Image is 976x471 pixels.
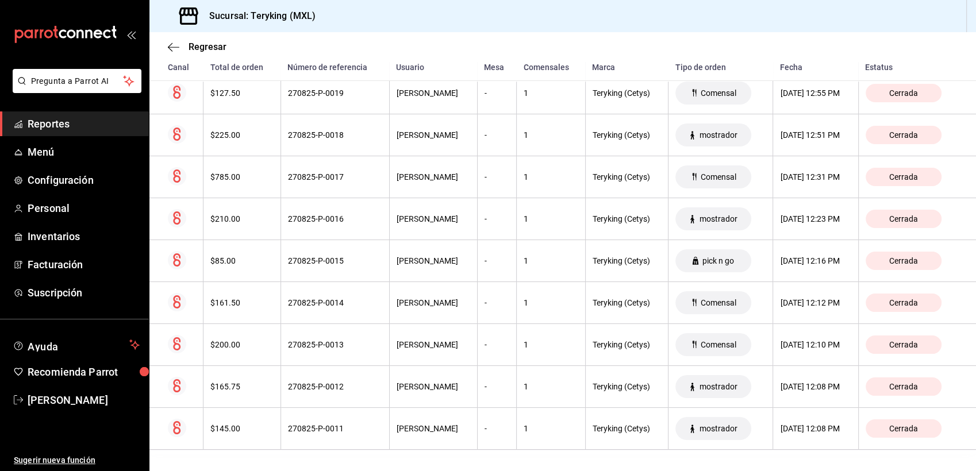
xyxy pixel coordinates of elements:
div: - [485,214,509,223]
span: Comensal [696,298,740,307]
span: mostrador [694,424,741,433]
div: Teryking (Cetys) [593,172,662,182]
span: Regresar [189,41,226,52]
span: Cerrada [885,382,923,391]
div: [DATE] 12:55 PM [780,88,851,98]
span: Cerrada [885,130,923,140]
div: [DATE] 12:10 PM [780,340,851,349]
div: [DATE] 12:31 PM [780,172,851,182]
div: $85.00 [210,256,273,265]
div: 1 [524,424,578,433]
div: Usuario [396,63,470,72]
div: $785.00 [210,172,273,182]
div: [DATE] 12:51 PM [780,130,851,140]
h3: Sucursal: Teryking (MXL) [200,9,316,23]
span: Personal [28,200,140,216]
span: Recomienda Parrot [28,364,140,380]
div: 1 [524,382,578,391]
button: open_drawer_menu [126,30,136,39]
div: Teryking (Cetys) [593,298,662,307]
span: mostrador [694,130,741,140]
div: - [485,172,509,182]
div: [PERSON_NAME] [397,88,470,98]
div: 1 [524,172,578,182]
div: - [485,424,509,433]
div: 270825-P-0017 [288,172,382,182]
div: $145.00 [210,424,273,433]
span: Ayuda [28,338,125,352]
div: - [485,382,509,391]
div: $165.75 [210,382,273,391]
div: [DATE] 12:23 PM [780,214,851,223]
div: Número de referencia [287,63,382,72]
span: Configuración [28,172,140,188]
div: 1 [524,214,578,223]
div: Teryking (Cetys) [593,214,662,223]
div: 270825-P-0016 [288,214,382,223]
span: Comensal [696,340,740,349]
span: Cerrada [885,172,923,182]
div: [DATE] 12:08 PM [780,382,851,391]
div: 270825-P-0012 [288,382,382,391]
div: 1 [524,88,578,98]
div: 1 [524,298,578,307]
div: 1 [524,340,578,349]
span: Cerrada [885,424,923,433]
div: 270825-P-0015 [288,256,382,265]
div: Canal [168,63,197,72]
span: Suscripción [28,285,140,300]
div: Teryking (Cetys) [593,88,662,98]
span: Facturación [28,257,140,272]
div: $210.00 [210,214,273,223]
div: Fecha [780,63,851,72]
div: 270825-P-0018 [288,130,382,140]
span: Reportes [28,116,140,132]
span: Menú [28,144,140,160]
div: $127.50 [210,88,273,98]
div: [DATE] 12:12 PM [780,298,851,307]
span: Cerrada [885,256,923,265]
div: Marca [592,63,662,72]
span: Pregunta a Parrot AI [31,75,124,87]
button: Regresar [168,41,226,52]
div: [PERSON_NAME] [397,382,470,391]
span: Inventarios [28,229,140,244]
span: [PERSON_NAME] [28,392,140,408]
span: mostrador [694,382,741,391]
div: - [485,340,509,349]
span: Comensal [696,88,740,98]
div: Teryking (Cetys) [593,130,662,140]
span: Comensal [696,172,740,182]
div: - [485,130,509,140]
span: Sugerir nueva función [14,454,140,466]
span: pick n go [698,256,739,265]
div: [PERSON_NAME] [397,424,470,433]
div: [PERSON_NAME] [397,214,470,223]
div: Teryking (Cetys) [593,382,662,391]
div: $200.00 [210,340,273,349]
div: Teryking (Cetys) [593,340,662,349]
span: Cerrada [885,340,923,349]
div: $161.50 [210,298,273,307]
div: 270825-P-0019 [288,88,382,98]
span: Cerrada [885,298,923,307]
div: [PERSON_NAME] [397,130,470,140]
div: Tipo de orden [675,63,766,72]
div: - [485,256,509,265]
div: Estatus [865,63,958,72]
div: [PERSON_NAME] [397,340,470,349]
span: Cerrada [885,88,923,98]
a: Pregunta a Parrot AI [8,83,141,95]
div: 270825-P-0013 [288,340,382,349]
div: [PERSON_NAME] [397,172,470,182]
div: 1 [524,130,578,140]
div: Total de orden [210,63,274,72]
div: 1 [524,256,578,265]
div: [PERSON_NAME] [397,298,470,307]
button: Pregunta a Parrot AI [13,69,141,93]
div: Teryking (Cetys) [593,424,662,433]
span: Cerrada [885,214,923,223]
span: mostrador [694,214,741,223]
div: $225.00 [210,130,273,140]
div: Teryking (Cetys) [593,256,662,265]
